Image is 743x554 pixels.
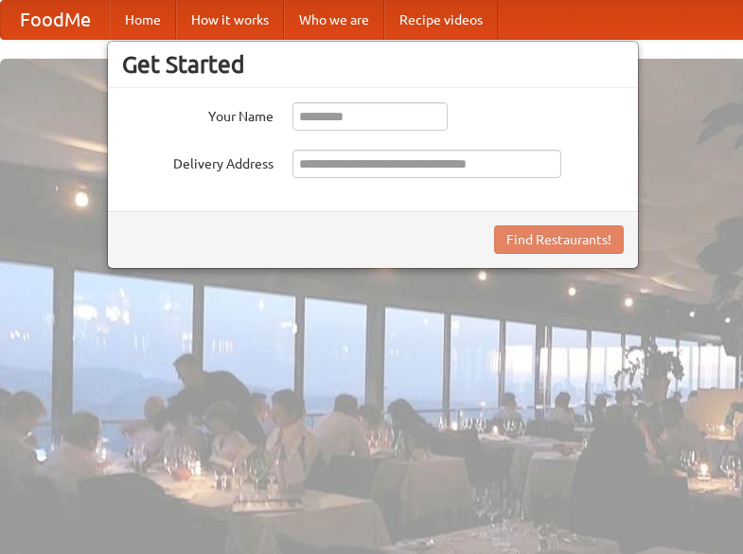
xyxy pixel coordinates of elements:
[494,225,624,254] button: Find Restaurants!
[110,1,176,39] a: Home
[1,1,110,39] a: FoodMe
[122,102,274,126] label: Your Name
[284,1,384,39] a: Who we are
[176,1,284,39] a: How it works
[122,50,624,79] h3: Get Started
[122,150,274,173] label: Delivery Address
[384,1,498,39] a: Recipe videos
